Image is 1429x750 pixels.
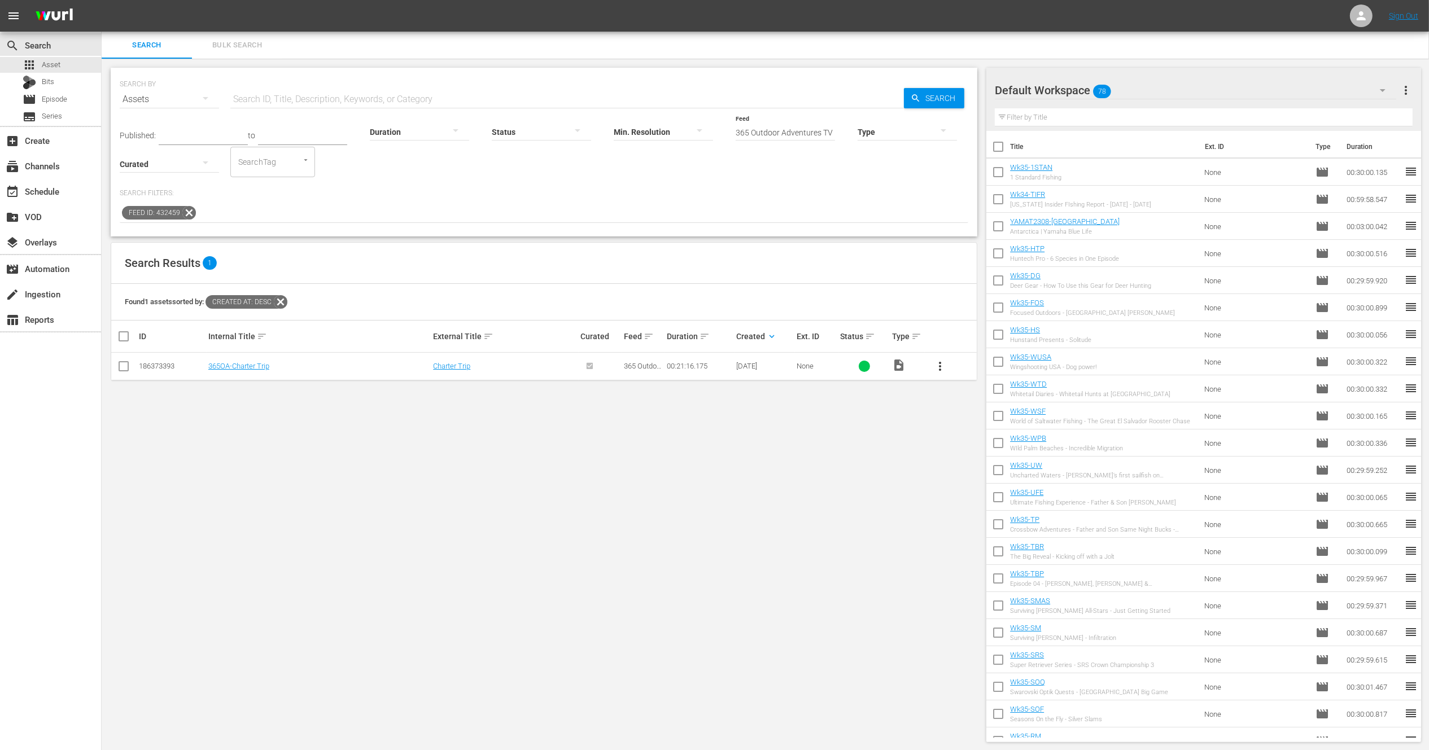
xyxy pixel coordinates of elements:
td: None [1200,213,1312,240]
span: Published: [120,131,156,140]
div: Bits [23,76,36,89]
span: reorder [1404,409,1418,422]
span: reorder [1404,679,1418,693]
span: sort [644,331,654,341]
span: Episode [1316,734,1329,748]
span: Episode [1316,165,1329,179]
td: None [1200,186,1312,213]
div: Deer Gear - How To Use this Gear for Deer Hunting [1010,282,1151,290]
span: reorder [1404,463,1418,476]
span: Found 1 assets sorted by: [125,297,287,306]
span: reorder [1404,354,1418,368]
span: reorder [1404,192,1418,205]
span: Episode [1316,653,1329,666]
span: Bits [42,76,54,87]
a: Wk35-WTD [1010,380,1047,388]
td: 00:30:00.099 [1342,538,1404,565]
div: Episode 04 - [PERSON_NAME], [PERSON_NAME] & [PERSON_NAME] [1010,580,1195,587]
div: Surviving [PERSON_NAME] All-Stars - Just Getting Started [1010,607,1170,615]
td: None [1200,267,1312,294]
button: more_vert [1399,77,1413,104]
div: ID [139,332,205,341]
a: Charter Trip [433,362,470,370]
td: 00:30:00.899 [1342,294,1404,321]
a: Wk35-1STAN [1010,163,1052,172]
a: Wk35-HS [1010,326,1040,334]
a: Wk35-TP [1010,515,1039,524]
a: Wk35-DG [1010,271,1041,280]
span: reorder [1404,490,1418,503]
div: Default Workspace [995,74,1396,106]
span: reorder [1404,707,1418,720]
button: more_vert [927,353,954,380]
span: keyboard_arrow_down [767,331,777,341]
a: Wk35-TBR [1010,542,1044,551]
td: 00:30:00.135 [1342,159,1404,186]
td: 00:30:00.687 [1342,619,1404,646]
span: sort [700,331,710,341]
td: 00:30:00.056 [1342,321,1404,348]
a: Wk35-SM [1010,624,1041,632]
a: 365OA-Charter Trip [208,362,269,370]
span: reorder [1404,246,1418,260]
span: Episode [1316,599,1329,612]
span: Episode [1316,517,1329,531]
th: Ext. ID [1198,131,1309,163]
span: Asset [42,59,60,71]
a: Wk35-SOQ [1010,678,1045,686]
span: reorder [1404,652,1418,666]
span: reorder [1404,544,1418,558]
span: to [248,131,255,140]
span: reorder [1404,219,1418,233]
td: 00:59:58.547 [1342,186,1404,213]
span: Search Results [125,256,200,270]
td: 00:29:59.967 [1342,565,1404,592]
td: None [1200,429,1312,457]
td: 00:30:00.065 [1342,484,1404,511]
span: Episode [1316,680,1329,694]
span: Overlays [6,236,19,249]
span: more_vert [1399,84,1413,97]
a: Wk35-SMAS [1010,597,1050,605]
td: 00:30:01.467 [1342,673,1404,700]
td: None [1200,700,1312,727]
div: Internal Title [208,330,430,343]
th: Title [1010,131,1198,163]
a: Wk35-TBP [1010,569,1044,578]
span: reorder [1404,734,1418,747]
span: 365 Outdoor Adventures TV [624,362,663,387]
span: Series [23,110,36,124]
span: Episode [1316,192,1329,206]
div: WIld Palm Beaches - Incredible Migration [1010,445,1123,452]
td: None [1200,159,1312,186]
td: None [1200,565,1312,592]
div: Whitetail Diaries - Whitetail Hunts at [GEOGRAPHIC_DATA] [1010,391,1170,398]
span: Episode [1316,707,1329,721]
td: None [1200,348,1312,375]
span: Reports [6,313,19,327]
td: 00:30:00.322 [1342,348,1404,375]
td: None [1200,538,1312,565]
a: Wk34-TIFR [1010,190,1045,199]
button: Search [904,88,964,108]
div: Huntech Pro - 6 Species in One Episode [1010,255,1119,262]
div: Type [892,330,923,343]
td: None [1200,402,1312,429]
td: 00:29:59.371 [1342,592,1404,619]
td: None [1200,511,1312,538]
td: None [1200,673,1312,700]
td: None [1200,240,1312,267]
span: Automation [6,262,19,276]
a: YAMAT2308-[GEOGRAPHIC_DATA] [1010,217,1120,226]
span: VOD [6,210,19,224]
a: Wk35-UW [1010,461,1042,470]
td: 00:30:00.665 [1342,511,1404,538]
span: 1 [203,256,217,270]
div: Uncharted Waters - [PERSON_NAME]’s first sailfish on [PERSON_NAME]’s new 43 foot Invincible in Ft... [1010,472,1195,479]
span: reorder [1404,517,1418,530]
div: World of Saltwater Fishing - The Great El Salvador Rooster Chase [1010,418,1190,425]
div: The Big Reveal - Kicking off with a Jolt [1010,553,1115,560]
td: 00:30:00.336 [1342,429,1404,457]
a: Wk35-RM [1010,732,1041,740]
span: reorder [1404,327,1418,341]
